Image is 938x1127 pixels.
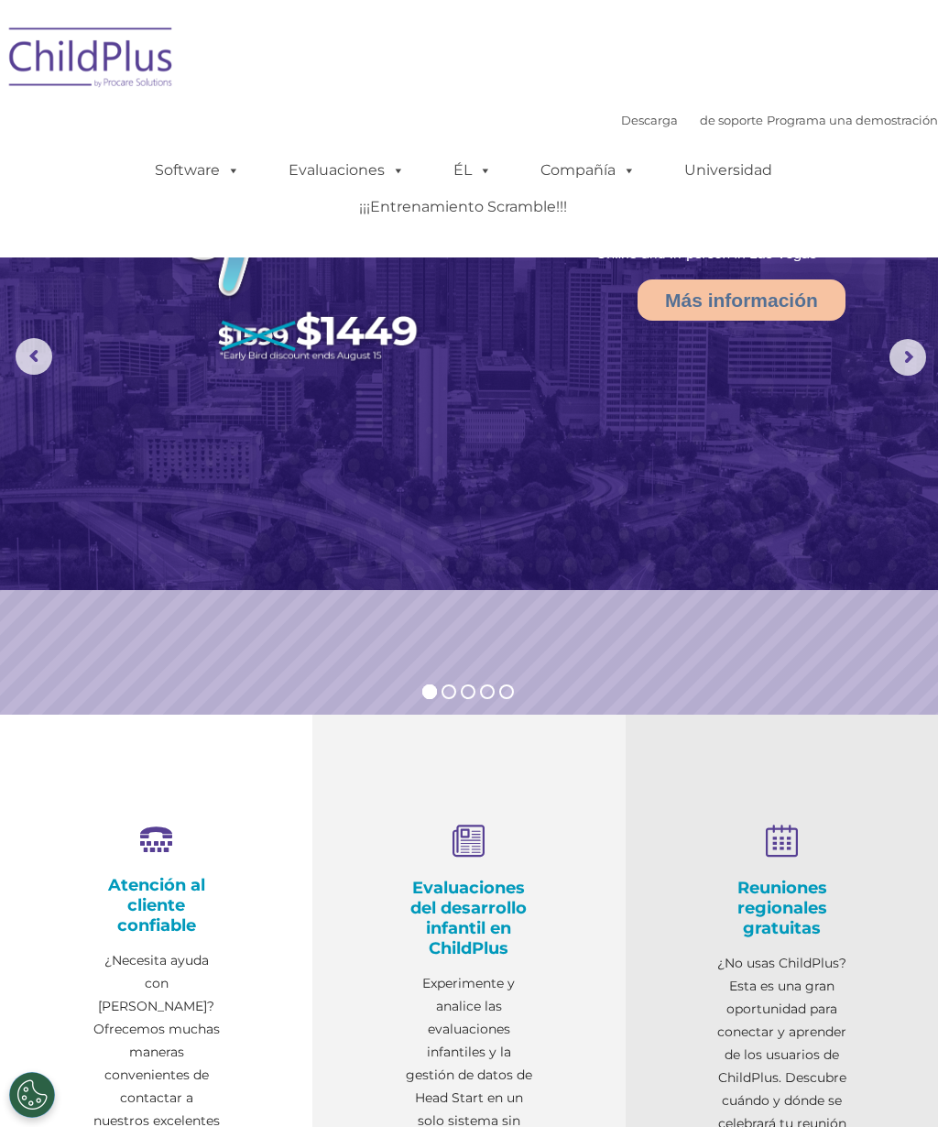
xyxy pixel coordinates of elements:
[767,113,938,127] a: Programa una demostración
[638,279,845,321] a: Más información
[155,161,220,179] font: Software
[522,152,654,189] a: Compañía
[540,161,616,179] font: Compañía
[453,161,472,179] font: ÉL
[136,152,258,189] a: Software
[9,1072,55,1118] button: Configuración de cookies
[665,290,818,311] font: Más información
[666,152,791,189] a: Universidad
[108,875,205,936] font: Atención al cliente confiable
[763,113,767,127] font: |
[359,198,567,215] font: ¡¡¡Entrenamiento Scramble!!!
[700,113,763,127] a: de soporte
[289,161,385,179] font: Evaluaciones
[435,152,510,189] a: ÉL
[410,878,527,958] font: Evaluaciones del desarrollo infantil en ChildPlus
[684,161,772,179] font: Universidad
[270,152,423,189] a: Evaluaciones
[2,859,377,881] font: Incluya capturas de pantalla o imágenes que puedan ser útiles para proporcionar un contexto útil.
[621,113,678,127] a: Descarga
[736,878,826,938] font: Reuniones regionales gratuitas
[341,189,585,225] a: ¡¡¡Entrenamiento Scramble!!!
